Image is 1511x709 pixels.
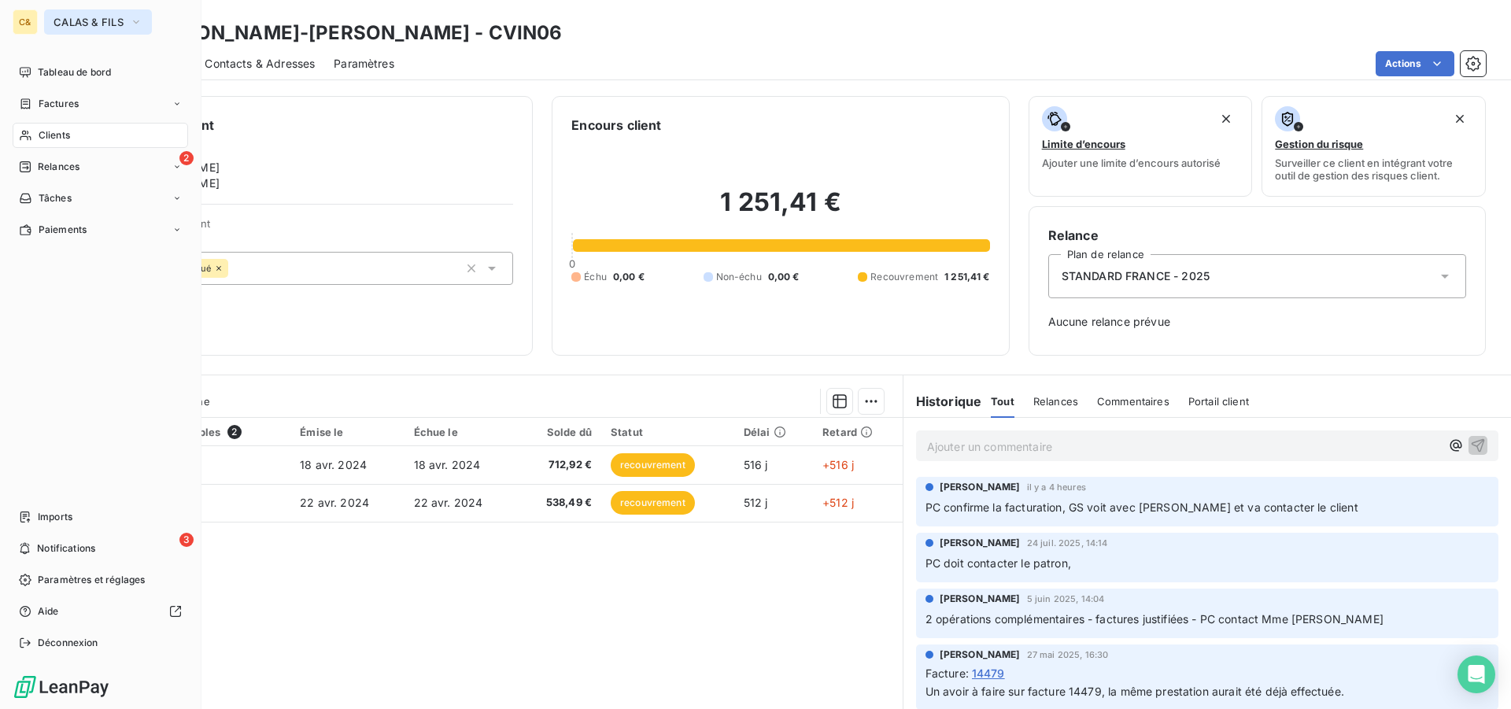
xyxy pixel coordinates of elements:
[300,458,367,471] span: 18 avr. 2024
[39,97,79,111] span: Factures
[37,541,95,556] span: Notifications
[944,270,990,284] span: 1 251,41 €
[822,426,893,438] div: Retard
[123,425,281,439] div: Pièces comptables
[569,257,575,270] span: 0
[38,604,59,619] span: Aide
[1376,51,1454,76] button: Actions
[744,496,768,509] span: 512 j
[571,186,989,234] h2: 1 251,41 €
[300,496,369,509] span: 22 avr. 2024
[13,599,188,624] a: Aide
[925,612,1384,626] span: 2 opérations complémentaires - factures justifiées - PC contact Mme [PERSON_NAME]
[925,556,1071,570] span: PC doit contacter le patron,
[39,191,72,205] span: Tâches
[584,270,607,284] span: Échu
[527,426,592,438] div: Solde dû
[991,395,1014,408] span: Tout
[940,592,1021,606] span: [PERSON_NAME]
[744,458,768,471] span: 516 j
[870,270,938,284] span: Recouvrement
[228,261,241,275] input: Ajouter une valeur
[903,392,982,411] h6: Historique
[716,270,762,284] span: Non-échu
[54,16,124,28] span: CALAS & FILS
[179,151,194,165] span: 2
[1275,138,1363,150] span: Gestion du risque
[38,65,111,79] span: Tableau de bord
[613,270,645,284] span: 0,00 €
[334,56,394,72] span: Paramètres
[1097,395,1169,408] span: Commentaires
[768,270,800,284] span: 0,00 €
[925,500,1358,514] span: PC confirme la facturation, GS voit avec [PERSON_NAME] et va contacter le client
[205,56,315,72] span: Contacts & Adresses
[39,223,87,237] span: Paiements
[1033,395,1078,408] span: Relances
[38,160,79,174] span: Relances
[1062,268,1210,284] span: STANDARD FRANCE - 2025
[822,496,854,509] span: +512 j
[414,496,483,509] span: 22 avr. 2024
[1262,96,1486,197] button: Gestion du risqueSurveiller ce client en intégrant votre outil de gestion des risques client.
[940,480,1021,494] span: [PERSON_NAME]
[38,510,72,524] span: Imports
[1027,538,1108,548] span: 24 juil. 2025, 14:14
[571,116,661,135] h6: Encours client
[611,453,695,477] span: recouvrement
[300,426,394,438] div: Émise le
[822,458,854,471] span: +516 j
[13,9,38,35] div: C&
[227,425,242,439] span: 2
[527,495,592,511] span: 538,49 €
[925,685,1344,698] span: Un avoir à faire sur facture 14479, la même prestation aurait été déjà effectuée.
[139,19,562,47] h3: [PERSON_NAME]-[PERSON_NAME] - CVIN06
[13,674,110,700] img: Logo LeanPay
[127,217,513,239] span: Propriétés Client
[414,426,508,438] div: Échue le
[95,116,513,135] h6: Informations client
[1457,655,1495,693] div: Open Intercom Messenger
[414,458,481,471] span: 18 avr. 2024
[940,648,1021,662] span: [PERSON_NAME]
[38,636,98,650] span: Déconnexion
[1027,594,1105,604] span: 5 juin 2025, 14:04
[1188,395,1249,408] span: Portail client
[1029,96,1253,197] button: Limite d’encoursAjouter une limite d’encours autorisé
[611,426,725,438] div: Statut
[744,426,804,438] div: Délai
[1048,314,1466,330] span: Aucune relance prévue
[972,665,1005,681] span: 14479
[38,573,145,587] span: Paramètres et réglages
[1275,157,1472,182] span: Surveiller ce client en intégrant votre outil de gestion des risques client.
[39,128,70,142] span: Clients
[179,533,194,547] span: 3
[1042,157,1221,169] span: Ajouter une limite d’encours autorisé
[611,491,695,515] span: recouvrement
[1042,138,1125,150] span: Limite d’encours
[1048,226,1466,245] h6: Relance
[527,457,592,473] span: 712,92 €
[925,665,969,681] span: Facture :
[1027,482,1086,492] span: il y a 4 heures
[1027,650,1109,659] span: 27 mai 2025, 16:30
[940,536,1021,550] span: [PERSON_NAME]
